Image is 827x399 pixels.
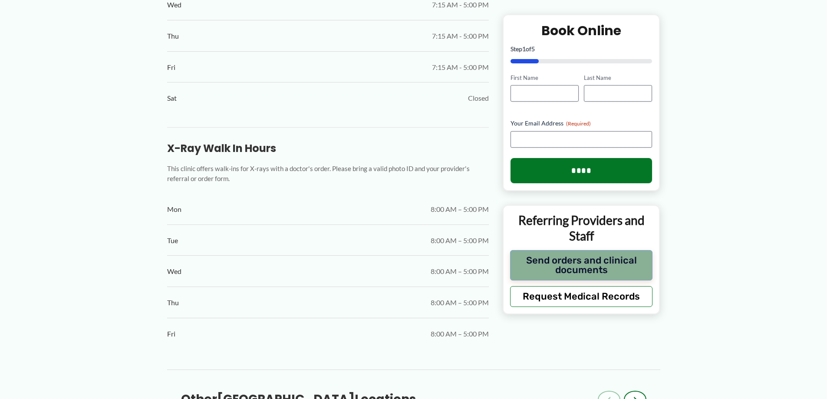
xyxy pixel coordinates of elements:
h2: Book Online [511,22,652,39]
label: Last Name [584,73,652,82]
span: (Required) [566,120,591,127]
span: Wed [167,265,181,278]
span: 8:00 AM – 5:00 PM [431,296,489,309]
span: Tue [167,234,178,247]
span: Closed [468,92,489,105]
span: 8:00 AM – 5:00 PM [431,265,489,278]
p: This clinic offers walk-ins for X-rays with a doctor's order. Please bring a valid photo ID and y... [167,164,489,184]
span: 7:15 AM - 5:00 PM [432,61,489,74]
span: 5 [531,45,535,52]
span: 1 [522,45,526,52]
p: Step of [511,46,652,52]
label: Your Email Address [511,119,652,128]
span: 8:00 AM – 5:00 PM [431,234,489,247]
span: Fri [167,61,175,74]
h3: X-Ray Walk In Hours [167,142,489,155]
span: Fri [167,327,175,340]
span: 8:00 AM – 5:00 PM [431,203,489,216]
span: Sat [167,92,177,105]
span: Thu [167,30,179,43]
span: Thu [167,296,179,309]
span: 7:15 AM - 5:00 PM [432,30,489,43]
button: Send orders and clinical documents [510,250,653,280]
span: Mon [167,203,181,216]
button: Request Medical Records [510,286,653,307]
label: First Name [511,73,579,82]
p: Referring Providers and Staff [510,212,653,244]
span: 8:00 AM – 5:00 PM [431,327,489,340]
